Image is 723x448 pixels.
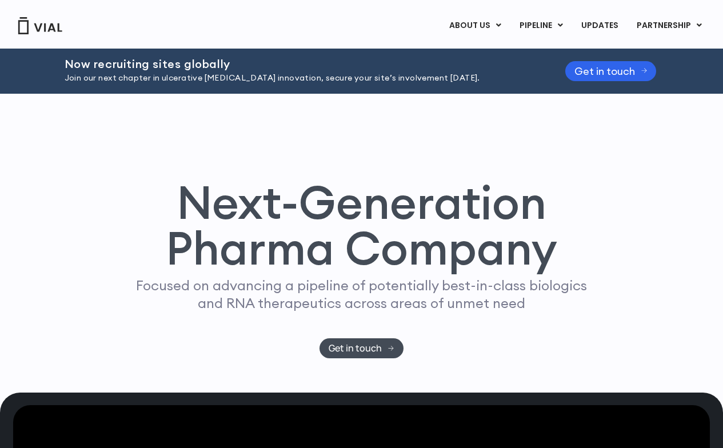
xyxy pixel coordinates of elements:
a: ABOUT USMenu Toggle [440,16,510,35]
a: PARTNERSHIPMenu Toggle [628,16,711,35]
span: Get in touch [574,67,635,75]
h2: Now recruiting sites globally [65,58,537,70]
p: Focused on advancing a pipeline of potentially best-in-class biologics and RNA therapeutics acros... [131,277,592,312]
img: Vial Logo [17,17,63,34]
a: PIPELINEMenu Toggle [510,16,572,35]
h1: Next-Generation Pharma Company [114,179,609,271]
a: Get in touch [319,338,404,358]
p: Join our next chapter in ulcerative [MEDICAL_DATA] innovation, secure your site’s involvement [DA... [65,72,537,85]
span: Get in touch [329,344,382,353]
a: Get in touch [565,61,657,81]
a: UPDATES [572,16,627,35]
